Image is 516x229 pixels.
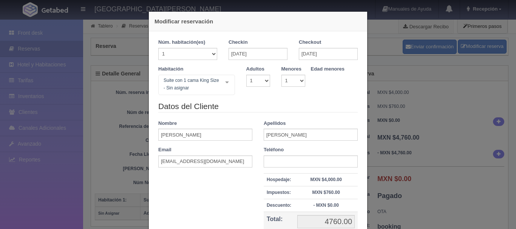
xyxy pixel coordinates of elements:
[311,66,345,73] label: Edad menores
[299,48,358,60] input: DD-MM-AAAA
[162,77,166,89] input: Seleccionar hab.
[310,177,341,182] strong: MXN $4,000.00
[158,146,171,154] label: Email
[158,120,177,127] label: Nombre
[264,173,294,186] th: Hospedaje:
[229,39,248,46] label: Checkin
[162,77,219,92] span: Suite con 1 cama King Size - Sin asignar
[229,48,287,60] input: DD-MM-AAAA
[158,101,358,112] legend: Datos del Cliente
[158,66,183,73] label: Habitación
[299,39,321,46] label: Checkout
[281,66,301,73] label: Menores
[154,17,362,25] h4: Modificar reservación
[313,203,338,208] strong: - MXN $0.00
[264,186,294,199] th: Impuestos:
[246,66,264,73] label: Adultos
[264,199,294,212] th: Descuento:
[312,190,340,195] strong: MXN $760.00
[264,146,284,154] label: Teléfono
[264,120,286,127] label: Apellidos
[158,39,205,46] label: Núm. habitación(es)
